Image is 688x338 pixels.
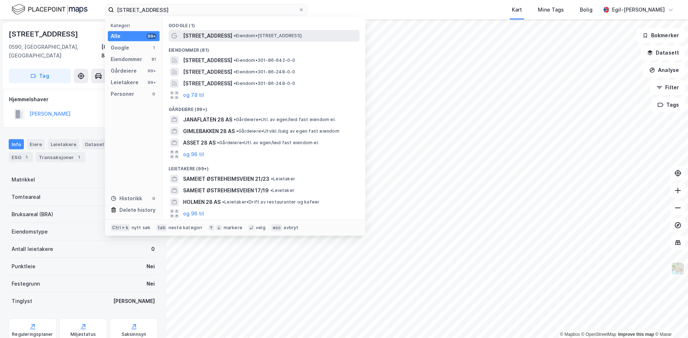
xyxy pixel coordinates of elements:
button: og 96 til [183,209,204,218]
span: Gårdeiere • Utvikl./salg av egen fast eiendom [236,128,339,134]
span: [STREET_ADDRESS] [183,79,232,88]
span: • [217,140,219,145]
button: Tag [9,69,71,83]
div: neste kategori [169,225,203,231]
div: Nei [146,279,155,288]
div: Hjemmelshaver [9,95,157,104]
span: Eiendom • 301-86-248-0-0 [234,69,296,75]
div: Eiere [27,139,45,149]
span: Eiendom • [STREET_ADDRESS] [234,33,302,39]
button: Bokmerker [636,28,685,43]
div: Info [9,139,24,149]
span: ASSET 28 AS [183,138,216,147]
div: [GEOGRAPHIC_DATA], 86/269 [101,43,158,60]
div: Punktleie [12,262,35,271]
div: 99+ [146,68,157,74]
span: Leietaker [271,176,295,182]
div: Bruksareal (BRA) [12,210,53,219]
div: velg [256,225,266,231]
a: Improve this map [618,332,654,337]
span: • [236,128,238,134]
div: 0 [151,245,155,253]
span: SAMEIET ØSTREHEIMSVEIEN 17/19 [183,186,269,195]
span: • [222,199,224,205]
span: • [270,188,272,193]
div: Delete history [119,206,156,214]
div: 0590, [GEOGRAPHIC_DATA], [GEOGRAPHIC_DATA] [9,43,101,60]
div: markere [224,225,242,231]
span: Leietaker [270,188,294,193]
div: 1 [23,154,30,161]
button: Tags [651,98,685,112]
div: Gårdeiere [111,67,137,75]
div: Datasett [82,139,109,149]
div: 99+ [146,33,157,39]
button: Datasett [641,46,685,60]
button: og 78 til [183,91,204,99]
div: 0 [151,196,157,201]
div: Historikk [111,194,142,203]
span: • [234,33,236,38]
div: 1 [151,45,157,51]
div: Leietakere (99+) [163,160,365,173]
div: Egil-[PERSON_NAME] [612,5,665,14]
span: Gårdeiere • Utl. av egen/leid fast eiendom el. [234,117,336,123]
span: • [234,117,236,122]
span: SAMEIET ØSTREHEIMSVEIEN 21/23 [183,175,269,183]
div: Mine Tags [538,5,564,14]
span: • [234,57,236,63]
iframe: Chat Widget [652,303,688,338]
button: og 96 til [183,150,204,159]
img: Z [671,262,685,275]
input: Søk på adresse, matrikkel, gårdeiere, leietakere eller personer [114,4,298,15]
span: • [271,176,273,181]
div: tab [156,224,167,231]
div: Nei [146,262,155,271]
div: Google [111,43,129,52]
a: Mapbox [560,332,580,337]
div: [STREET_ADDRESS] [9,28,80,40]
div: 81 [151,56,157,62]
span: Eiendom • 301-86-248-0-0 [234,81,296,86]
button: Filter [650,80,685,95]
div: Leietakere [111,78,139,87]
div: Google (1) [163,17,365,30]
span: Leietaker • Drift av restauranter og kafeer [222,199,319,205]
div: Antall leietakere [12,245,53,253]
div: Tomteareal [12,193,41,201]
div: Reguleringsplaner [12,331,53,337]
a: OpenStreetMap [581,332,616,337]
div: Personer [111,90,134,98]
span: [STREET_ADDRESS] [183,56,232,65]
div: nytt søk [132,225,151,231]
div: Eiendommer (81) [163,42,365,55]
span: • [234,81,236,86]
span: [STREET_ADDRESS] [183,68,232,76]
div: Saksinnsyn [122,331,146,337]
div: avbryt [284,225,298,231]
span: • [234,69,236,74]
div: Festegrunn [12,279,40,288]
span: Eiendom • 301-86-642-0-0 [234,57,296,63]
div: Transaksjoner [36,152,85,162]
div: esc [271,224,283,231]
span: Gårdeiere • Utl. av egen/leid fast eiendom el. [217,140,319,146]
div: Miljøstatus [71,331,96,337]
span: [STREET_ADDRESS] [183,31,232,40]
div: 99+ [146,80,157,85]
button: Analyse [643,63,685,77]
div: Ctrl + k [111,224,130,231]
span: JANAFLATEN 28 AS [183,115,232,124]
div: 0 [151,91,157,97]
div: Gårdeiere (99+) [163,101,365,114]
div: Bolig [580,5,593,14]
span: HOLMEN 28 AS [183,198,221,206]
span: GIMLEBAKKEN 28 AS [183,127,235,136]
img: logo.f888ab2527a4732fd821a326f86c7f29.svg [12,3,88,16]
div: Tinglyst [12,297,32,305]
div: Alle [111,32,120,40]
div: Eiendommer [111,55,142,64]
div: 1 [75,154,82,161]
div: Leietakere [48,139,79,149]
